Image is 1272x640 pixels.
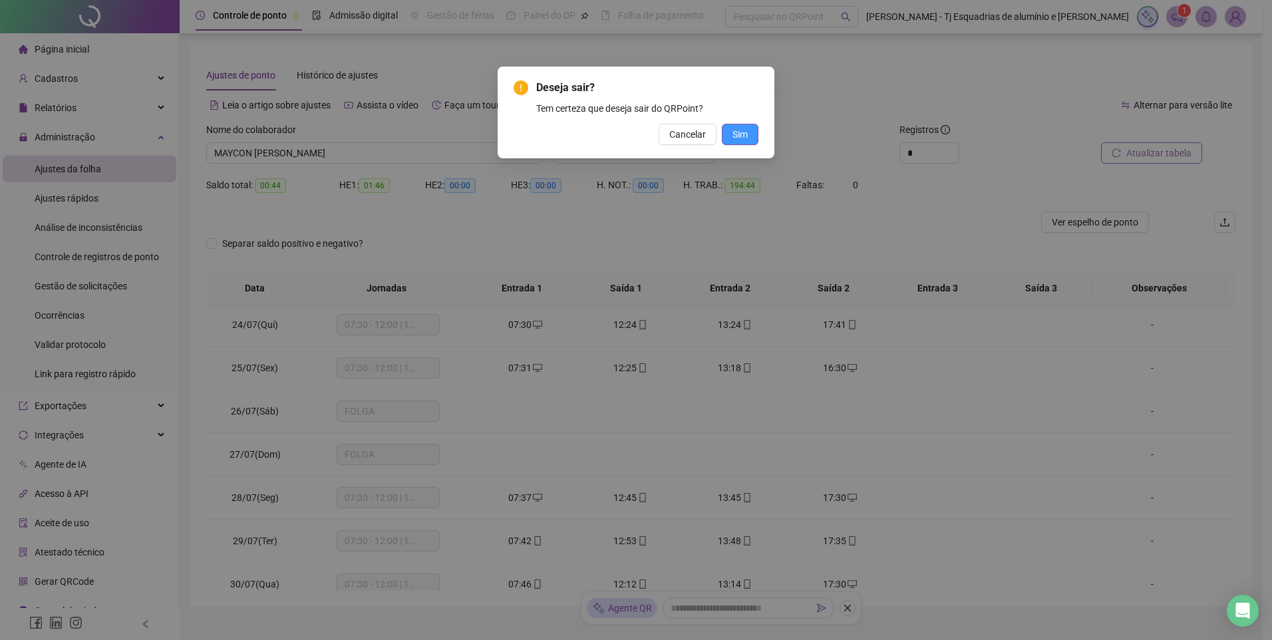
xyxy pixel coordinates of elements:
button: Cancelar [659,124,716,145]
div: Tem certeza que deseja sair do QRPoint? [536,101,758,116]
span: Sim [732,127,748,142]
button: Sim [722,124,758,145]
span: Deseja sair? [536,80,758,96]
div: Open Intercom Messenger [1227,595,1259,627]
span: Cancelar [669,127,706,142]
span: exclamation-circle [514,80,528,95]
